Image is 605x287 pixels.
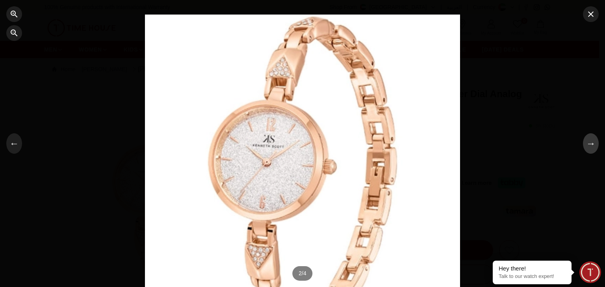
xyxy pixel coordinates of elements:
div: 2 / 4 [292,266,312,281]
div: Chat Widget [579,261,601,283]
p: Talk to our watch expert! [499,273,566,280]
button: → [583,133,599,154]
button: ← [6,133,22,154]
div: Hey there! [499,265,566,272]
